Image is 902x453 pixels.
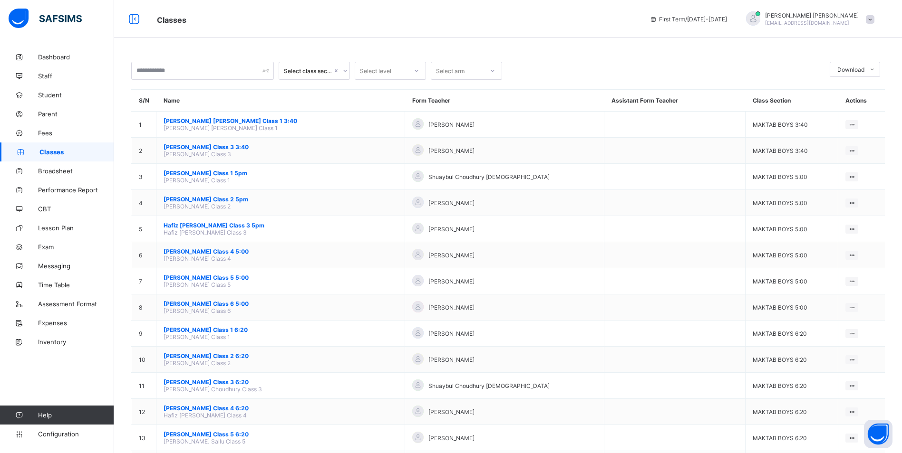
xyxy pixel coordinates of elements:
span: [PERSON_NAME] [428,330,475,337]
span: Fees [38,129,114,137]
span: session/term information [650,16,727,23]
th: Name [156,90,405,112]
span: [PERSON_NAME] [428,147,475,154]
span: MAKTAB BOYS 5:00 [753,226,807,233]
span: [PERSON_NAME] Class 5 6:20 [164,431,398,438]
td: 11 [132,373,156,399]
span: Shuaybul Choudhury [DEMOGRAPHIC_DATA] [428,382,550,389]
span: [PERSON_NAME] [428,408,475,415]
span: Download [837,66,864,73]
div: Select arm [436,62,465,80]
span: [PERSON_NAME] Class 1 [164,177,230,184]
span: MAKTAB BOYS 5:00 [753,304,807,311]
span: Hafiz [PERSON_NAME] Class 3 [164,229,247,236]
span: Classes [157,15,186,25]
span: [PERSON_NAME] Class 6 [164,307,231,314]
td: 1 [132,112,156,138]
div: AbdulazizRavat [737,11,879,27]
span: [PERSON_NAME] [PERSON_NAME] Class 1 [164,124,278,132]
span: [PERSON_NAME] Choudhury Class 3 [164,386,262,393]
span: [PERSON_NAME] [428,434,475,442]
span: [PERSON_NAME] Class 2 6:20 [164,352,398,359]
span: Lesson Plan [38,224,114,232]
span: MAKTAB BOYS 6:20 [753,434,807,442]
span: [PERSON_NAME] [428,226,475,233]
span: Expenses [38,319,114,327]
span: Broadsheet [38,167,114,175]
span: Time Table [38,281,114,289]
span: Classes [39,148,114,156]
span: MAKTAB BOYS 5:00 [753,252,807,259]
span: CBT [38,205,114,213]
span: Exam [38,243,114,251]
span: Messaging [38,262,114,270]
span: [PERSON_NAME] Class 3 6:20 [164,378,398,386]
span: MAKTAB BOYS 6:20 [753,330,807,337]
span: [PERSON_NAME] Sallu Class 5 [164,438,245,445]
button: Open asap [864,420,892,448]
span: [PERSON_NAME] [428,304,475,311]
span: [PERSON_NAME] Class 1 5pm [164,170,398,177]
td: 4 [132,190,156,216]
span: Parent [38,110,114,118]
span: [PERSON_NAME] Class 2 [164,359,231,367]
th: Class Section [746,90,838,112]
td: 5 [132,216,156,242]
span: Inventory [38,338,114,346]
span: Hafiz [PERSON_NAME] Class 4 [164,412,247,419]
div: Select level [360,62,391,80]
span: MAKTAB BOYS 5:00 [753,173,807,180]
span: [PERSON_NAME] [428,356,475,363]
th: S/N [132,90,156,112]
td: 12 [132,399,156,425]
span: [PERSON_NAME] [428,278,475,285]
span: [PERSON_NAME] Class 5 [164,281,231,288]
span: [PERSON_NAME] [428,199,475,207]
span: [EMAIL_ADDRESS][DOMAIN_NAME] [765,20,849,26]
span: Assessment Format [38,300,114,308]
span: [PERSON_NAME] Class 3 3:40 [164,143,398,151]
span: MAKTAB BOYS 3:40 [753,147,808,154]
span: Hafiz [PERSON_NAME] Class 3 5pm [164,222,398,229]
span: MAKTAB BOYS 5:00 [753,278,807,285]
span: [PERSON_NAME] Class 4 6:20 [164,405,398,412]
td: 10 [132,347,156,373]
th: Actions [838,90,885,112]
span: [PERSON_NAME] Class 2 [164,203,231,210]
span: [PERSON_NAME] Class 4 5:00 [164,248,398,255]
td: 9 [132,321,156,347]
span: [PERSON_NAME] [PERSON_NAME] Class 1 3:40 [164,117,398,124]
span: MAKTAB BOYS 5:00 [753,199,807,207]
span: Help [38,411,114,419]
span: [PERSON_NAME] Class 6 5:00 [164,300,398,307]
div: Select class section [284,67,332,75]
span: [PERSON_NAME] Class 1 6:20 [164,326,398,333]
span: Student [38,91,114,99]
th: Form Teacher [405,90,604,112]
span: Dashboard [38,53,114,61]
span: Shuaybul Choudhury [DEMOGRAPHIC_DATA] [428,173,550,180]
span: [PERSON_NAME] Class 5 5:00 [164,274,398,281]
span: [PERSON_NAME] [428,252,475,259]
span: MAKTAB BOYS 6:20 [753,408,807,415]
span: [PERSON_NAME] Class 4 [164,255,231,262]
td: 2 [132,138,156,164]
span: MAKTAB BOYS 6:20 [753,356,807,363]
span: [PERSON_NAME] Class 3 [164,151,231,158]
span: Performance Report [38,186,114,194]
td: 8 [132,294,156,321]
span: [PERSON_NAME] Class 2 5pm [164,196,398,203]
td: 13 [132,425,156,451]
img: safsims [9,9,82,28]
td: 6 [132,242,156,268]
span: [PERSON_NAME] Class 1 [164,333,230,340]
td: 3 [132,164,156,190]
span: [PERSON_NAME] [PERSON_NAME] [765,12,859,19]
span: [PERSON_NAME] [428,121,475,128]
span: Staff [38,72,114,80]
span: Configuration [38,430,114,438]
span: MAKTAB BOYS 3:40 [753,121,808,128]
td: 7 [132,268,156,294]
span: MAKTAB BOYS 6:20 [753,382,807,389]
th: Assistant Form Teacher [604,90,746,112]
